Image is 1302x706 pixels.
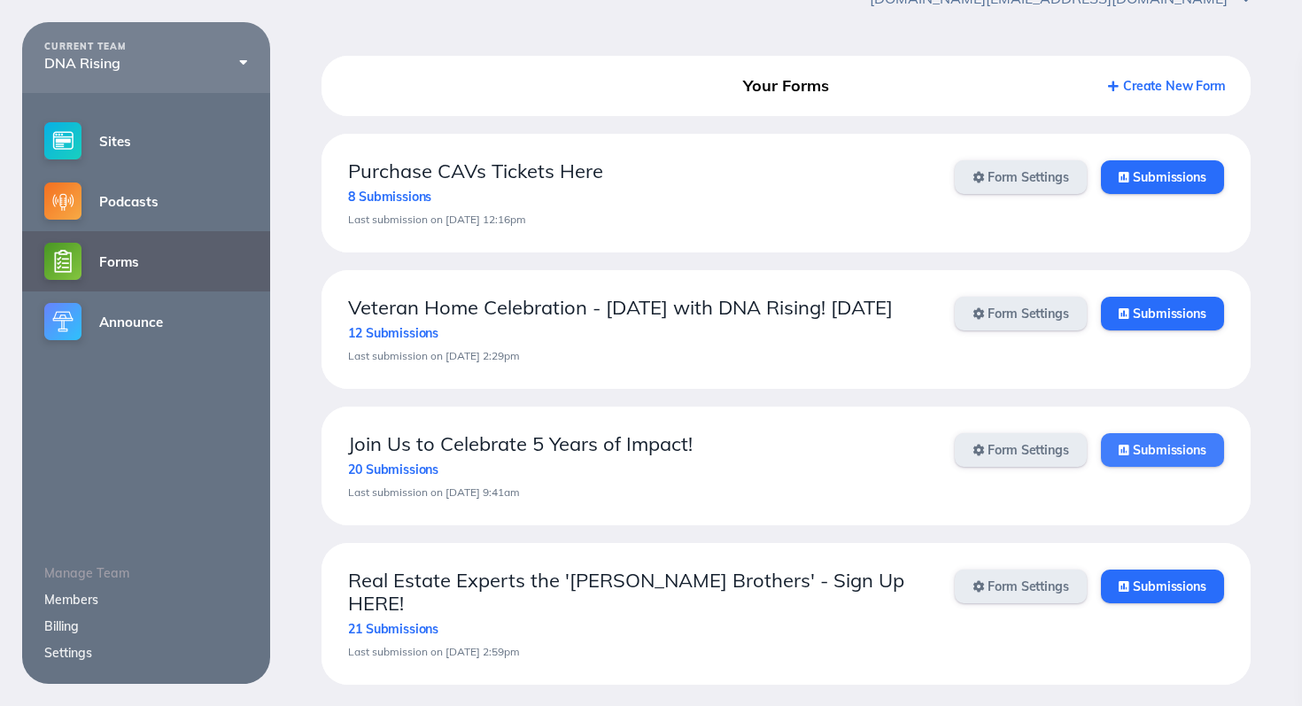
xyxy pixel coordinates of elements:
[44,592,98,608] a: Members
[44,182,81,220] img: podcasts-small@2x.png
[22,231,270,291] a: Forms
[348,462,438,477] a: 20 Submissions
[348,646,932,658] div: Last submission on [DATE] 2:59pm
[1108,78,1226,94] a: Create New Form
[1101,297,1224,330] a: Submissions
[639,70,933,102] div: Your Forms
[44,645,92,661] a: Settings
[955,433,1087,467] a: Form Settings
[348,325,438,341] a: 12 Submissions
[44,243,81,280] img: forms-small@2x.png
[348,160,932,182] div: Purchase CAVs Tickets Here
[348,486,932,499] div: Last submission on [DATE] 9:41am
[348,621,438,637] a: 21 Submissions
[44,303,81,340] img: announce-small@2x.png
[348,570,932,615] div: Real Estate Experts the '[PERSON_NAME] Brothers' - Sign Up HERE!
[22,111,270,171] a: Sites
[1101,433,1224,467] a: Submissions
[22,291,270,352] a: Announce
[348,350,932,362] div: Last submission on [DATE] 2:29pm
[44,618,79,634] a: Billing
[22,171,270,231] a: Podcasts
[348,213,932,226] div: Last submission on [DATE] 12:16pm
[955,297,1087,330] a: Form Settings
[1101,570,1224,603] a: Submissions
[955,570,1087,603] a: Form Settings
[44,55,248,71] div: DNA Rising
[44,122,81,159] img: sites-small@2x.png
[44,42,248,52] div: CURRENT TEAM
[1101,160,1224,194] a: Submissions
[348,189,431,205] a: 8 Submissions
[955,160,1087,194] a: Form Settings
[44,565,129,581] span: Manage Team
[348,297,932,319] div: Veteran Home Celebration - [DATE] with DNA Rising! [DATE]
[348,433,932,455] div: Join Us to Celebrate 5 Years of Impact!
